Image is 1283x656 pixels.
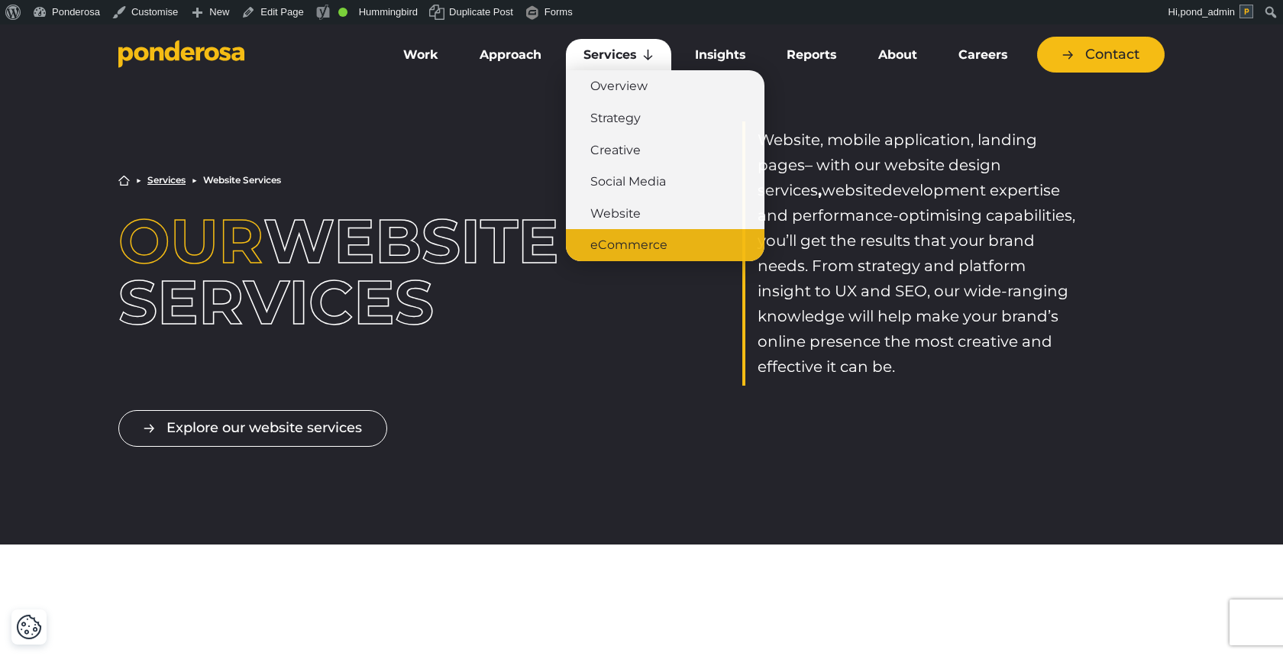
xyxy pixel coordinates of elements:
[860,39,934,71] a: About
[941,39,1025,71] a: Careers
[566,102,764,134] a: Strategy
[118,40,363,70] a: Go to homepage
[136,176,141,185] li: ▶︎
[118,204,263,278] span: Our
[818,181,822,199] span: ,
[758,156,1001,199] span: – with our website design services
[1180,6,1235,18] span: pond_admin
[147,176,186,185] a: Services
[566,198,764,230] a: Website
[118,211,541,333] h1: Website Services
[769,39,854,71] a: Reports
[203,176,281,185] li: Website Services
[758,128,1076,380] p: website
[797,156,805,174] span: s
[118,175,130,186] a: Home
[758,181,1075,275] span: development expertise and performance-optimising capabilities, you’ll get the results that your b...
[566,229,764,261] a: eCommerce
[758,131,820,149] span: Website
[1037,37,1165,73] a: Contact
[566,166,764,198] a: Social Media
[677,39,763,71] a: Insights
[338,8,347,17] div: Good
[566,39,671,71] a: Services
[462,39,559,71] a: Approach
[16,614,42,640] img: Revisit consent button
[118,410,387,446] a: Explore our website services
[16,614,42,640] button: Cookie Settings
[566,134,764,166] a: Creative
[758,257,1068,376] span: From strategy and platform insight to UX and SEO, our wide-ranging knowledge will help make your ...
[758,131,1037,174] span: , mobile application, landing page
[192,176,197,185] li: ▶︎
[566,70,764,102] a: Overview
[386,39,456,71] a: Work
